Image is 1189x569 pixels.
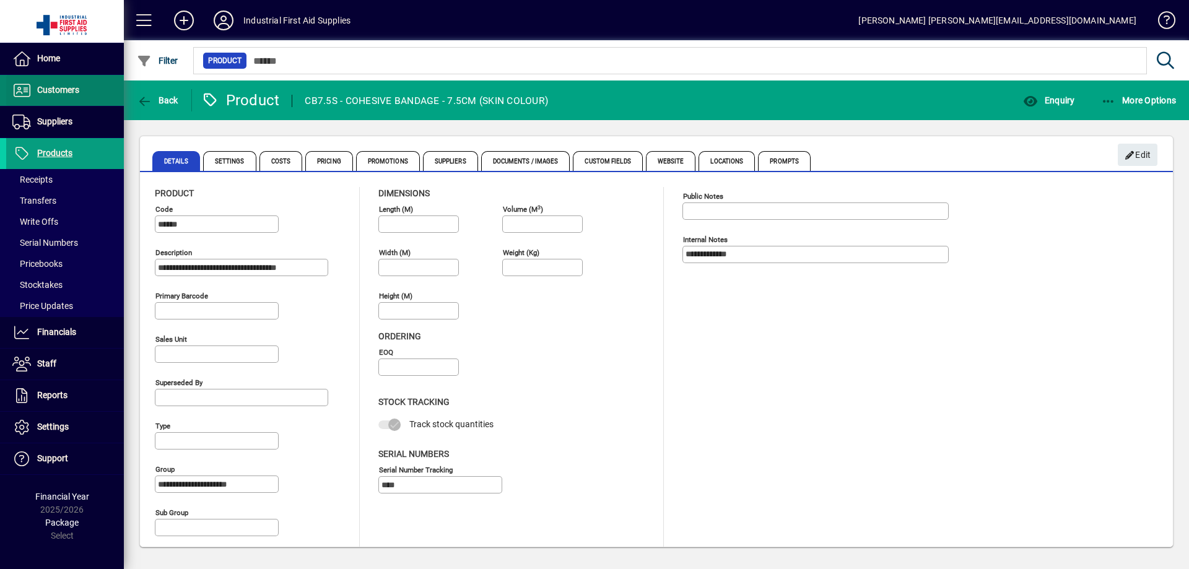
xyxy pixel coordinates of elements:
span: Products [37,148,72,158]
a: Write Offs [6,211,124,232]
div: Industrial First Aid Supplies [243,11,351,30]
button: Back [134,89,181,111]
a: Price Updates [6,295,124,316]
span: Promotions [356,151,420,171]
a: Serial Numbers [6,232,124,253]
mat-label: Volume (m ) [503,205,543,214]
a: Transfers [6,190,124,211]
span: Ordering [378,331,421,341]
div: Product [201,90,280,110]
span: Website [646,151,696,171]
mat-label: Description [155,248,192,257]
a: Staff [6,349,124,380]
span: Custom Fields [573,151,642,171]
sup: 3 [538,204,541,210]
span: Price Updates [12,301,73,311]
span: Pricing [305,151,353,171]
span: Stock Tracking [378,397,450,407]
button: Add [164,9,204,32]
span: Write Offs [12,217,58,227]
span: Financials [37,327,76,337]
span: Enquiry [1023,95,1074,105]
a: Home [6,43,124,74]
span: Dimensions [378,188,430,198]
span: Settings [37,422,69,432]
app-page-header-button: Back [124,89,192,111]
mat-label: Group [155,465,175,474]
mat-label: Internal Notes [683,235,728,244]
span: Product [208,54,242,67]
mat-label: Weight (Kg) [503,248,539,257]
span: Serial Numbers [12,238,78,248]
span: Home [37,53,60,63]
span: Customers [37,85,79,95]
a: Stocktakes [6,274,124,295]
button: More Options [1098,89,1180,111]
a: Knowledge Base [1149,2,1174,43]
span: Locations [699,151,755,171]
mat-label: Type [155,422,170,430]
button: Edit [1118,144,1157,166]
span: Support [37,453,68,463]
span: Transfers [12,196,56,206]
span: Product [155,188,194,198]
span: Financial Year [35,492,89,502]
a: Financials [6,317,124,348]
div: CB7.5S - COHESIVE BANDAGE - 7.5CM (SKIN COLOUR) [305,91,548,111]
span: Reports [37,390,68,400]
mat-label: Serial Number tracking [379,465,453,474]
span: Documents / Images [481,151,570,171]
a: Suppliers [6,106,124,137]
span: Settings [203,151,256,171]
span: Staff [37,358,56,368]
a: Pricebooks [6,253,124,274]
span: Suppliers [37,116,72,126]
a: Reports [6,380,124,411]
span: Suppliers [423,151,478,171]
mat-label: EOQ [379,348,393,357]
span: Edit [1125,145,1151,165]
mat-label: Sales unit [155,335,187,344]
mat-label: Public Notes [683,192,723,201]
mat-label: Width (m) [379,248,411,257]
span: Serial Numbers [378,449,449,459]
span: Stocktakes [12,280,63,290]
span: Pricebooks [12,259,63,269]
a: Receipts [6,169,124,190]
span: Receipts [12,175,53,185]
button: Enquiry [1020,89,1078,111]
mat-label: Length (m) [379,205,413,214]
span: Details [152,151,200,171]
a: Support [6,443,124,474]
mat-label: Height (m) [379,292,412,300]
div: [PERSON_NAME] [PERSON_NAME][EMAIL_ADDRESS][DOMAIN_NAME] [858,11,1136,30]
span: Back [137,95,178,105]
span: More Options [1101,95,1177,105]
span: Filter [137,56,178,66]
button: Profile [204,9,243,32]
a: Settings [6,412,124,443]
span: Package [45,518,79,528]
button: Filter [134,50,181,72]
mat-label: Primary barcode [155,292,208,300]
span: Track stock quantities [409,419,494,429]
mat-label: Superseded by [155,378,203,387]
mat-label: Sub group [155,508,188,517]
span: Costs [259,151,303,171]
span: Prompts [758,151,811,171]
a: Customers [6,75,124,106]
mat-label: Code [155,205,173,214]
